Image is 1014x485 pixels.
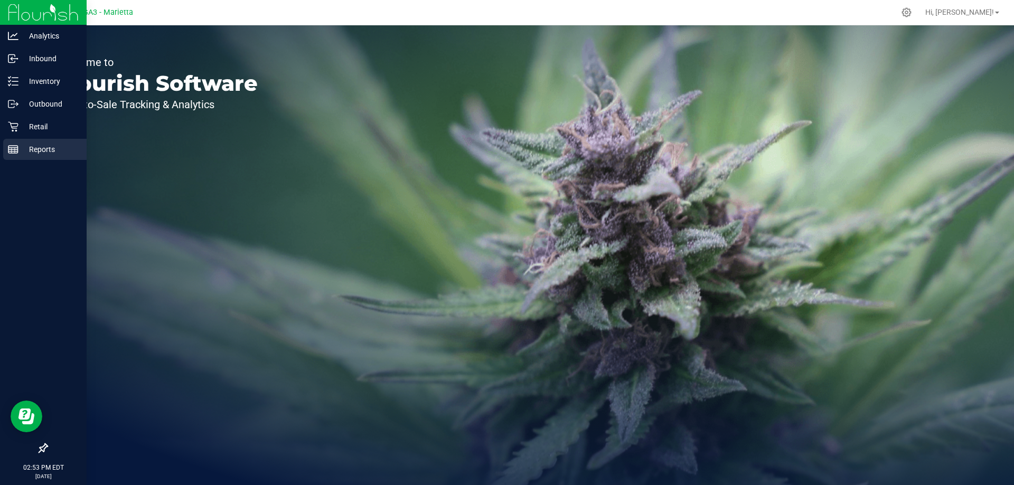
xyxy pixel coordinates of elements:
[8,76,18,87] inline-svg: Inventory
[5,472,82,480] p: [DATE]
[18,143,82,156] p: Reports
[8,31,18,41] inline-svg: Analytics
[18,75,82,88] p: Inventory
[57,73,258,94] p: Flourish Software
[18,120,82,133] p: Retail
[11,401,42,432] iframe: Resource center
[8,53,18,64] inline-svg: Inbound
[8,121,18,132] inline-svg: Retail
[83,8,133,17] span: GA3 - Marietta
[900,7,913,17] div: Manage settings
[8,144,18,155] inline-svg: Reports
[5,463,82,472] p: 02:53 PM EDT
[925,8,994,16] span: Hi, [PERSON_NAME]!
[57,99,258,110] p: Seed-to-Sale Tracking & Analytics
[57,57,258,68] p: Welcome to
[18,98,82,110] p: Outbound
[18,30,82,42] p: Analytics
[8,99,18,109] inline-svg: Outbound
[18,52,82,65] p: Inbound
